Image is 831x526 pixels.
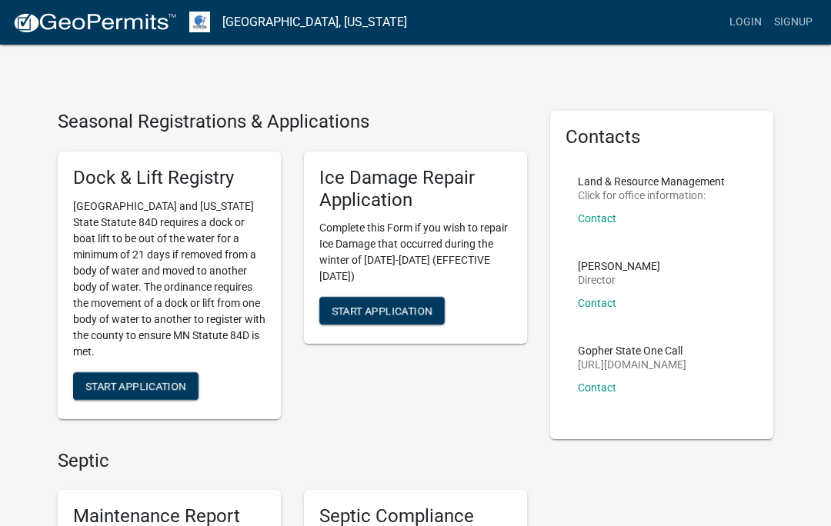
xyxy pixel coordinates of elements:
img: Otter Tail County, Minnesota [189,12,210,32]
h5: Dock & Lift Registry [73,167,265,189]
span: Start Application [332,305,432,317]
h5: Ice Damage Repair Application [319,167,512,211]
p: Director [578,275,660,285]
a: [GEOGRAPHIC_DATA], [US_STATE] [222,9,407,35]
h5: Contacts [566,126,758,148]
p: Land & Resource Management [578,176,725,187]
button: Start Application [319,297,445,325]
span: Start Application [85,379,186,391]
p: [URL][DOMAIN_NAME] [578,359,686,370]
h4: Seasonal Registrations & Applications [58,111,527,133]
a: Contact [578,381,616,394]
p: Gopher State One Call [578,345,686,356]
button: Start Application [73,372,199,400]
p: Complete this Form if you wish to repair Ice Damage that occurred during the winter of [DATE]-[DA... [319,220,512,285]
p: [GEOGRAPHIC_DATA] and [US_STATE] State Statute 84D requires a dock or boat lift to be out of the ... [73,198,265,360]
h4: Septic [58,450,527,472]
a: Contact [578,212,616,225]
p: Click for office information: [578,190,725,201]
a: Login [723,8,768,37]
a: Contact [578,297,616,309]
a: Signup [768,8,819,37]
p: [PERSON_NAME] [578,261,660,271]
